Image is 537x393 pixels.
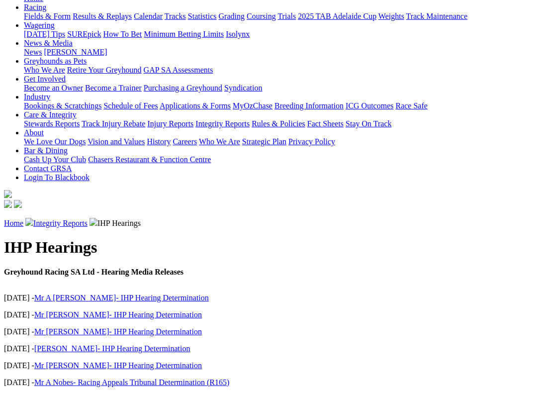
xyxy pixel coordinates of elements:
[274,101,344,110] a: Breeding Information
[288,137,335,146] a: Privacy Policy
[24,101,101,110] a: Bookings & Scratchings
[298,12,376,20] a: 2025 TAB Adelaide Cup
[406,12,467,20] a: Track Maintenance
[89,218,97,226] img: chevron-right.svg
[24,30,533,39] div: Wagering
[103,101,158,110] a: Schedule of Fees
[14,200,22,208] img: twitter.svg
[25,218,33,226] img: chevron-right.svg
[24,155,86,164] a: Cash Up Your Club
[4,361,533,370] p: [DATE] -
[24,119,533,128] div: Care & Integrity
[24,155,533,164] div: Bar & Dining
[85,84,142,92] a: Become a Trainer
[24,48,42,56] a: News
[34,344,190,353] a: [PERSON_NAME]- IHP Hearing Determination
[252,119,305,128] a: Rules & Policies
[24,12,71,20] a: Fields & Form
[147,119,193,128] a: Injury Reports
[24,84,533,93] div: Get Involved
[34,327,202,336] a: Mr [PERSON_NAME]- IHP Hearing Determination
[34,310,202,319] a: Mr [PERSON_NAME]- IHP Hearing Determination
[195,119,250,128] a: Integrity Reports
[395,101,427,110] a: Race Safe
[24,146,68,155] a: Bar & Dining
[277,12,296,20] a: Trials
[346,101,393,110] a: ICG Outcomes
[82,119,145,128] a: Track Injury Rebate
[24,75,66,83] a: Get Involved
[24,57,87,65] a: Greyhounds as Pets
[247,12,276,20] a: Coursing
[144,66,213,74] a: GAP SA Assessments
[147,137,171,146] a: History
[34,378,229,387] a: Mr A Nobes- Racing Appeals Tribunal Determination (R165)
[24,12,533,21] div: Racing
[67,30,101,38] a: SUREpick
[103,30,142,38] a: How To Bet
[242,137,286,146] a: Strategic Plan
[88,137,145,146] a: Vision and Values
[24,164,72,173] a: Contact GRSA
[24,84,83,92] a: Become an Owner
[4,190,12,198] img: logo-grsa-white.png
[188,12,217,20] a: Statistics
[24,39,73,47] a: News & Media
[4,378,533,387] p: [DATE] -
[226,30,250,38] a: Isolynx
[24,3,46,11] a: Racing
[44,48,107,56] a: [PERSON_NAME]
[24,173,89,182] a: Login To Blackbook
[4,200,12,208] img: facebook.svg
[24,101,533,110] div: Industry
[134,12,163,20] a: Calendar
[4,218,533,228] p: IHP Hearings
[346,119,391,128] a: Stay On Track
[24,66,65,74] a: Who We Are
[34,294,209,302] a: Mr A [PERSON_NAME]- IHP Hearing Determination
[144,84,222,92] a: Purchasing a Greyhound
[173,137,197,146] a: Careers
[34,361,202,370] a: Mr [PERSON_NAME]- IHP Hearing Determination
[67,66,142,74] a: Retire Your Greyhound
[4,268,183,276] strong: Greyhound Racing SA Ltd - Hearing Media Releases
[24,110,77,119] a: Care & Integrity
[33,219,88,227] a: Integrity Reports
[24,21,55,29] a: Wagering
[4,327,533,336] p: [DATE] -
[4,294,533,302] p: [DATE] -
[219,12,245,20] a: Grading
[199,137,240,146] a: Who We Are
[73,12,132,20] a: Results & Replays
[24,137,86,146] a: We Love Our Dogs
[24,119,80,128] a: Stewards Reports
[24,48,533,57] div: News & Media
[24,30,65,38] a: [DATE] Tips
[378,12,404,20] a: Weights
[24,128,44,137] a: About
[24,93,50,101] a: Industry
[4,219,23,227] a: Home
[165,12,186,20] a: Tracks
[88,155,211,164] a: Chasers Restaurant & Function Centre
[24,137,533,146] div: About
[4,310,533,319] p: [DATE] -
[4,238,533,257] h1: IHP Hearings
[224,84,262,92] a: Syndication
[160,101,231,110] a: Applications & Forms
[144,30,224,38] a: Minimum Betting Limits
[233,101,272,110] a: MyOzChase
[307,119,344,128] a: Fact Sheets
[24,66,533,75] div: Greyhounds as Pets
[4,344,533,353] p: [DATE] -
